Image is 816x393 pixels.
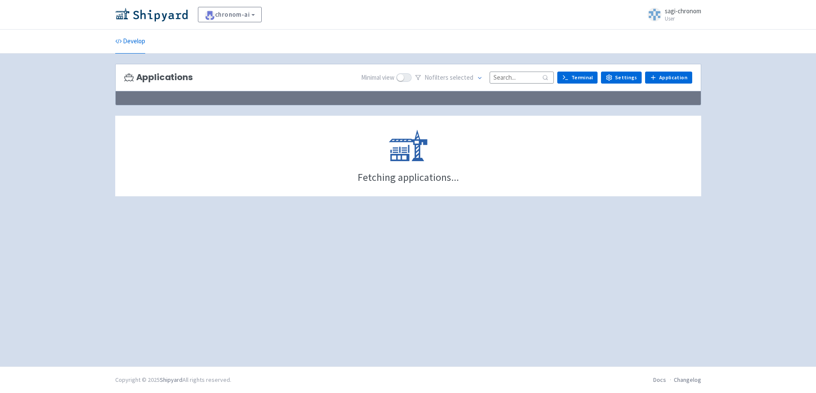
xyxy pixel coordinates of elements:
[450,73,473,81] span: selected
[115,8,188,21] img: Shipyard logo
[490,72,554,83] input: Search...
[124,72,193,82] h3: Applications
[361,73,395,83] span: Minimal view
[424,73,473,83] span: No filter s
[160,376,182,384] a: Shipyard
[601,72,642,84] a: Settings
[665,7,701,15] span: sagi-chronom
[653,376,666,384] a: Docs
[198,7,262,22] a: chronom-ai
[674,376,701,384] a: Changelog
[115,30,145,54] a: Develop
[115,375,231,384] div: Copyright © 2025 All rights reserved.
[557,72,598,84] a: Terminal
[645,72,692,84] a: Application
[665,16,701,21] small: User
[643,8,701,21] a: sagi-chronom User
[358,172,459,183] div: Fetching applications...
